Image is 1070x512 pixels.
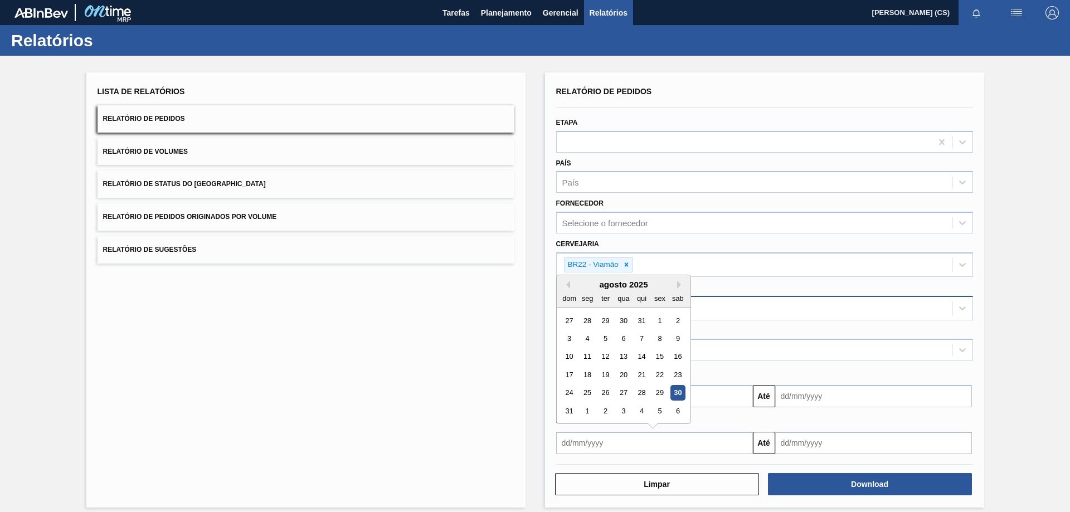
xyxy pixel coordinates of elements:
div: Choose sábado, 23 de agosto de 2025 [670,367,685,382]
div: Choose terça-feira, 12 de agosto de 2025 [597,349,612,364]
div: Choose segunda-feira, 18 de agosto de 2025 [580,367,595,382]
img: userActions [1010,6,1023,19]
button: Notificações [959,5,994,21]
div: Choose quinta-feira, 7 de agosto de 2025 [634,331,649,346]
div: Choose quarta-feira, 13 de agosto de 2025 [616,349,631,364]
button: Relatório de Volumes [98,138,514,165]
div: Choose sábado, 9 de agosto de 2025 [670,331,685,346]
div: Choose domingo, 24 de agosto de 2025 [562,385,577,400]
span: Relatório de Pedidos [103,115,185,123]
div: qua [616,291,631,306]
div: Choose domingo, 17 de agosto de 2025 [562,367,577,382]
div: Choose terça-feira, 2 de setembro de 2025 [597,403,612,418]
div: month 2025-08 [560,311,687,420]
span: Tarefas [442,6,470,19]
span: Relatórios [590,6,628,19]
div: Choose segunda-feira, 11 de agosto de 2025 [580,349,595,364]
input: dd/mm/yyyy [775,385,972,407]
div: Choose domingo, 27 de julho de 2025 [562,313,577,328]
button: Relatório de Pedidos [98,105,514,133]
span: Relatório de Pedidos Originados por Volume [103,213,277,221]
button: Limpar [555,473,759,495]
div: País [562,178,579,187]
div: Choose segunda-feira, 28 de julho de 2025 [580,313,595,328]
div: dom [562,291,577,306]
div: seg [580,291,595,306]
h1: Relatórios [11,34,209,47]
button: Relatório de Pedidos Originados por Volume [98,203,514,231]
div: Choose domingo, 31 de agosto de 2025 [562,403,577,418]
div: Choose quinta-feira, 28 de agosto de 2025 [634,385,649,400]
div: Choose terça-feira, 29 de julho de 2025 [597,313,612,328]
div: Choose quinta-feira, 4 de setembro de 2025 [634,403,649,418]
button: Relatório de Sugestões [98,236,514,264]
div: Choose quarta-feira, 6 de agosto de 2025 [616,331,631,346]
div: Choose sexta-feira, 5 de setembro de 2025 [652,403,667,418]
div: Choose quarta-feira, 20 de agosto de 2025 [616,367,631,382]
div: Choose domingo, 10 de agosto de 2025 [562,349,577,364]
span: Relatório de Pedidos [556,87,652,96]
input: dd/mm/yyyy [775,432,972,454]
button: Next Month [677,281,685,289]
div: Choose sexta-feira, 15 de agosto de 2025 [652,349,667,364]
div: Choose sábado, 2 de agosto de 2025 [670,313,685,328]
label: Cervejaria [556,240,599,248]
div: Choose sábado, 30 de agosto de 2025 [670,385,685,400]
img: Logout [1045,6,1059,19]
input: dd/mm/yyyy [556,432,753,454]
div: Choose sexta-feira, 1 de agosto de 2025 [652,313,667,328]
div: Choose quinta-feira, 21 de agosto de 2025 [634,367,649,382]
span: Lista de Relatórios [98,87,185,96]
div: sex [652,291,667,306]
div: Choose terça-feira, 19 de agosto de 2025 [597,367,612,382]
button: Previous Month [562,281,570,289]
div: Choose segunda-feira, 25 de agosto de 2025 [580,385,595,400]
span: Gerencial [543,6,578,19]
div: Selecione o fornecedor [562,218,648,228]
label: Fornecedor [556,199,604,207]
div: Choose quarta-feira, 30 de julho de 2025 [616,313,631,328]
span: Relatório de Sugestões [103,246,197,253]
div: Choose sexta-feira, 22 de agosto de 2025 [652,367,667,382]
div: Choose quinta-feira, 14 de agosto de 2025 [634,349,649,364]
div: qui [634,291,649,306]
div: Choose quinta-feira, 31 de julho de 2025 [634,313,649,328]
div: Choose sexta-feira, 8 de agosto de 2025 [652,331,667,346]
img: TNhmsLtSVTkK8tSr43FrP2fwEKptu5GPRR3wAAAABJRU5ErkJggg== [14,8,68,18]
span: Relatório de Status do [GEOGRAPHIC_DATA] [103,180,266,188]
label: País [556,159,571,167]
div: Choose segunda-feira, 1 de setembro de 2025 [580,403,595,418]
div: Choose quarta-feira, 27 de agosto de 2025 [616,385,631,400]
button: Relatório de Status do [GEOGRAPHIC_DATA] [98,170,514,198]
button: Download [768,473,972,495]
div: Choose quarta-feira, 3 de setembro de 2025 [616,403,631,418]
div: Choose terça-feira, 26 de agosto de 2025 [597,385,612,400]
div: sab [670,291,685,306]
div: Choose domingo, 3 de agosto de 2025 [562,331,577,346]
span: Planejamento [481,6,532,19]
button: Até [753,432,775,454]
div: BR22 - Viamão [565,258,620,272]
div: agosto 2025 [557,280,690,289]
span: Relatório de Volumes [103,148,188,155]
div: Choose sábado, 16 de agosto de 2025 [670,349,685,364]
div: Choose terça-feira, 5 de agosto de 2025 [597,331,612,346]
div: ter [597,291,612,306]
button: Até [753,385,775,407]
div: Choose sexta-feira, 29 de agosto de 2025 [652,385,667,400]
label: Etapa [556,119,578,126]
div: Choose sábado, 6 de setembro de 2025 [670,403,685,418]
div: Choose segunda-feira, 4 de agosto de 2025 [580,331,595,346]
